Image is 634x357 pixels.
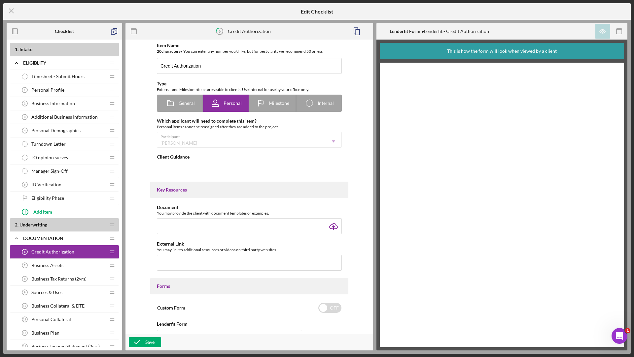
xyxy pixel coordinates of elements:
[179,101,195,106] span: General
[157,154,342,160] div: Client Guidance
[157,247,342,253] div: You may link to additional resources or videos on third party web sites.
[301,9,333,15] h5: Edit Checklist
[24,264,26,267] tspan: 7
[23,345,26,348] tspan: 13
[31,249,74,254] span: Credit Authorization
[612,328,627,344] iframe: Intercom live chat
[23,60,106,66] div: Eligiblity
[33,205,52,218] div: Add Item
[157,49,183,54] b: 20 character s •
[15,46,18,52] span: 1 .
[157,43,342,48] div: Item Name
[24,250,26,253] tspan: 6
[19,46,32,52] span: Intake
[31,317,71,322] span: Personal Collateral
[157,48,342,55] div: You can enter any number you'd like, but for best clarity we recommend 50 or less.
[386,69,618,341] iframe: Lenderfit form
[17,205,119,218] button: Add Item
[157,124,342,130] div: Personal items cannot be reassigned after they are added to the project.
[228,29,271,34] div: Credit Authorization
[31,155,68,160] span: LO opinion survey
[31,101,75,106] span: Business Information
[23,304,26,308] tspan: 10
[157,205,342,210] div: Document
[31,344,100,349] span: Business Income Statement (2yrs)
[31,168,68,174] span: Manager Sign-Off
[31,290,62,295] span: Sources & Uses
[31,87,64,93] span: Personal Profile
[31,330,59,336] span: Business Plan
[625,328,630,333] span: 1
[224,101,242,106] span: Personal
[157,305,185,311] label: Custom Form
[157,118,342,124] div: Which applicant will need to complete this item?
[15,222,18,227] span: 2 .
[269,101,289,106] span: Milestone
[24,183,26,186] tspan: 5
[157,187,342,193] div: Key Resources
[31,276,87,282] span: Business Tax Returns (2yrs)
[157,210,342,217] div: You may provide the client with document templates or examples.
[390,29,489,34] div: Lenderfit - Credit Authorization
[31,74,85,79] span: Timesheet - Submit Hours
[23,236,106,241] div: Documentation
[24,102,26,105] tspan: 2
[31,195,64,201] span: Eligibility Phase
[447,43,557,59] div: This is how the form will look when viewed by a client
[31,303,85,309] span: Business Collateral & DTE
[318,101,334,106] span: Internal
[31,263,63,268] span: Business Assets
[157,86,342,93] div: External and Milestone items are visible to clients. Use Internal for use by your office only.
[24,115,26,119] tspan: 3
[145,337,155,347] div: Save
[24,129,26,132] tspan: 4
[24,291,26,294] tspan: 9
[23,318,26,321] tspan: 11
[24,88,26,92] tspan: 1
[157,321,188,327] b: Lenderfit Form
[157,241,342,247] div: External Link
[157,283,342,289] div: Forms
[31,114,98,120] span: Additional Business Information
[23,331,26,335] tspan: 12
[219,29,221,33] tspan: 6
[19,222,47,227] span: Underwriting
[31,141,66,147] span: Turndown Letter
[55,29,74,34] b: Checklist
[24,277,26,281] tspan: 8
[129,337,161,347] button: Save
[31,128,81,133] span: Personal Demographics
[390,28,424,34] b: Lenderfit Form •
[157,81,342,86] div: Type
[31,182,61,187] span: ID Verification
